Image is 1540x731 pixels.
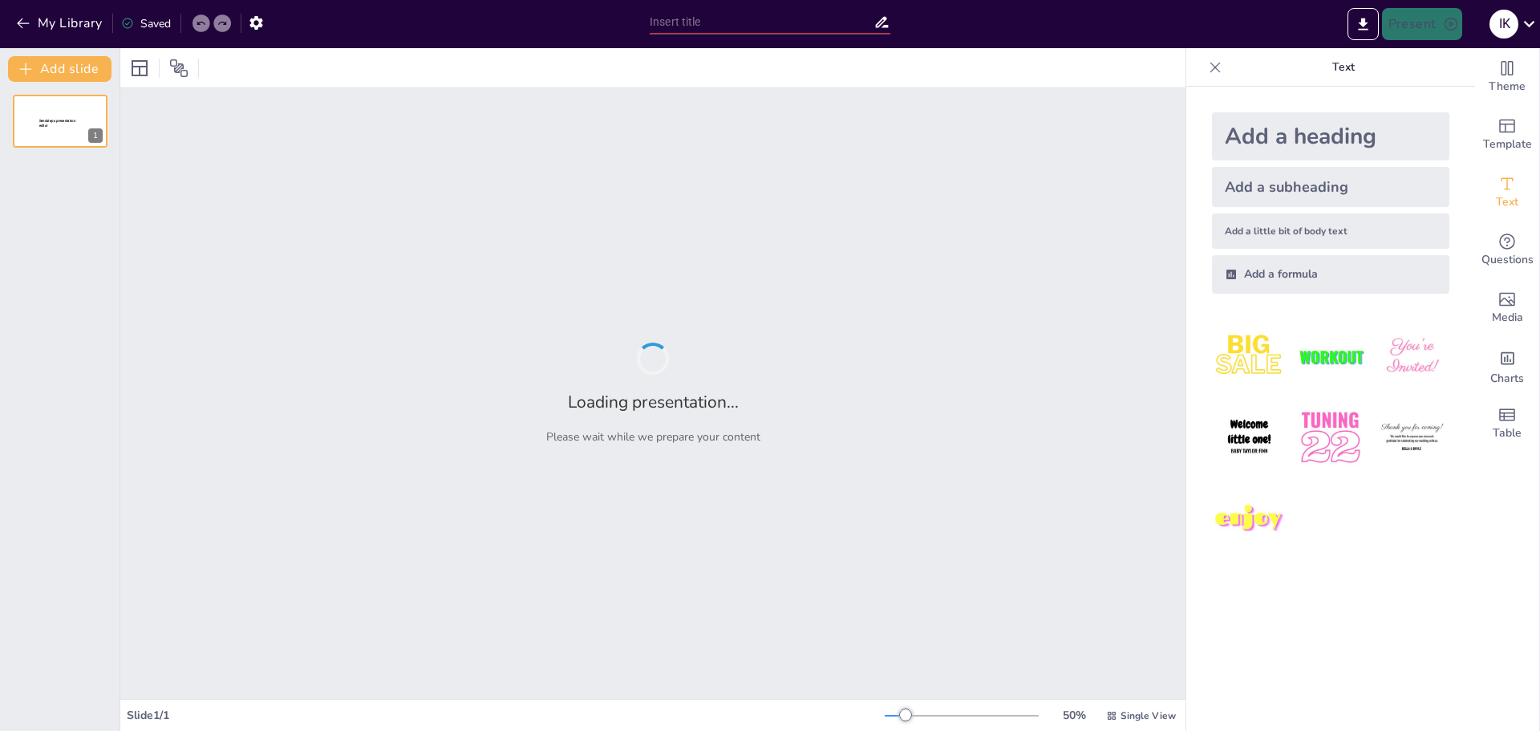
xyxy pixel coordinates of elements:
[1489,78,1526,95] span: Theme
[1496,193,1518,211] span: Text
[568,391,739,413] h2: Loading presentation...
[1489,8,1518,40] button: i k
[1212,400,1287,475] img: 4.jpeg
[1293,319,1368,394] img: 2.jpeg
[1475,221,1539,279] div: Get real-time input from your audience
[127,708,885,723] div: Slide 1 / 1
[1490,370,1524,388] span: Charts
[1212,482,1287,557] img: 7.jpeg
[1347,8,1379,40] button: Export to PowerPoint
[1121,709,1176,722] span: Single View
[1212,255,1449,294] div: Add a formula
[1475,106,1539,164] div: Add ready made slides
[1475,164,1539,221] div: Add text boxes
[88,128,103,143] div: 1
[1483,136,1532,153] span: Template
[1375,400,1449,475] img: 6.jpeg
[1475,48,1539,106] div: Change the overall theme
[1492,309,1523,327] span: Media
[127,55,152,81] div: Layout
[39,119,75,128] span: Sendsteps presentation editor
[1293,400,1368,475] img: 5.jpeg
[650,10,873,34] input: Insert title
[1493,424,1522,442] span: Table
[1475,279,1539,337] div: Add images, graphics, shapes or video
[169,59,188,78] span: Position
[13,95,107,148] div: 1
[1489,10,1518,39] div: i k
[546,429,760,445] p: Please wait while we prepare your content
[1475,395,1539,453] div: Add a table
[8,56,111,82] button: Add slide
[1212,167,1449,207] div: Add a subheading
[1212,112,1449,160] div: Add a heading
[12,10,109,36] button: My Library
[1055,708,1093,723] div: 50 %
[1481,251,1534,269] span: Questions
[1212,213,1449,249] div: Add a little bit of body text
[1375,319,1449,394] img: 3.jpeg
[1475,337,1539,395] div: Add charts and graphs
[1382,8,1462,40] button: Present
[121,16,171,31] div: Saved
[1212,319,1287,394] img: 1.jpeg
[1228,48,1459,87] p: Text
